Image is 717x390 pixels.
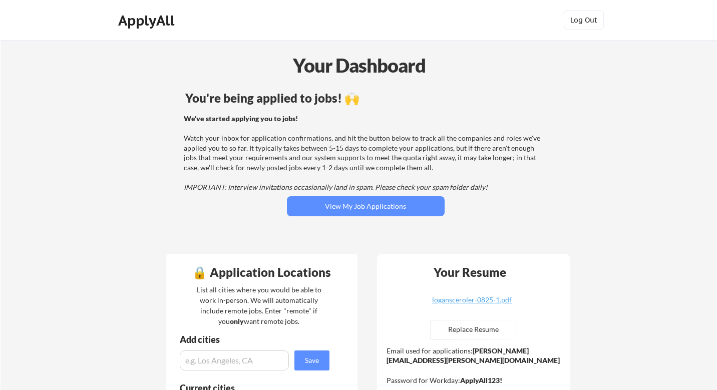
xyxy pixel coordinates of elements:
[184,114,545,192] div: Watch your inbox for application confirmations, and hit the button below to track all the compani...
[413,296,532,312] a: logansceroler-0825-1.pdf
[413,296,532,303] div: logansceroler-0825-1.pdf
[180,350,289,370] input: e.g. Los Angeles, CA
[118,12,177,29] div: ApplyAll
[460,376,502,384] strong: ApplyAll123!
[294,350,329,370] button: Save
[184,114,298,123] strong: We've started applying you to jobs!
[180,335,332,344] div: Add cities
[387,346,560,365] strong: [PERSON_NAME][EMAIL_ADDRESS][PERSON_NAME][DOMAIN_NAME]
[169,266,355,278] div: 🔒 Application Locations
[1,51,717,80] div: Your Dashboard
[421,266,520,278] div: Your Resume
[185,92,546,104] div: You're being applied to jobs! 🙌
[564,10,604,30] button: Log Out
[190,284,328,326] div: List all cities where you would be able to work in-person. We will automatically include remote j...
[287,196,445,216] button: View My Job Applications
[184,183,488,191] em: IMPORTANT: Interview invitations occasionally land in spam. Please check your spam folder daily!
[230,317,244,325] strong: only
